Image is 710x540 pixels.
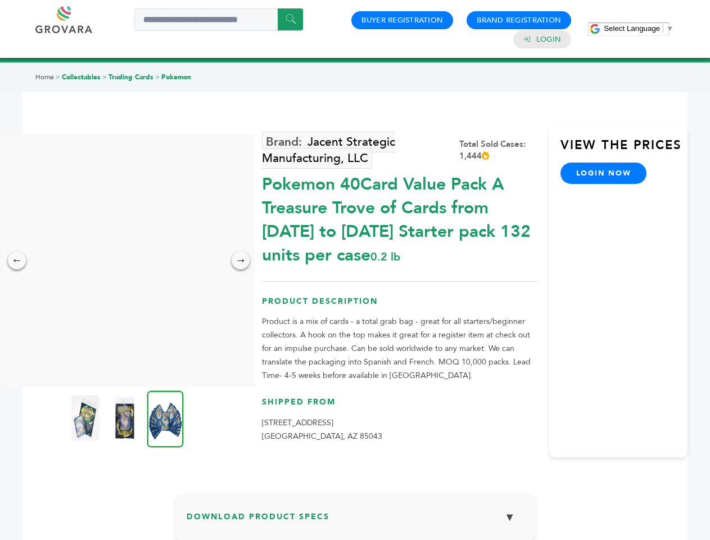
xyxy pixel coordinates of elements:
[8,251,26,269] div: ←
[56,73,60,82] span: >
[496,505,524,529] button: ▼
[161,73,191,82] a: Pokemon
[147,390,184,447] img: Pokemon 40-Card Value Pack – A Treasure Trove of Cards from 1996 to 2024 - Starter pack! 132 unit...
[262,296,538,316] h3: Product Description
[262,167,538,267] div: Pokemon 40Card Value Pack A Treasure Trove of Cards from [DATE] to [DATE] Starter pack 132 units ...
[370,249,400,264] span: 0.2 lb
[187,505,524,538] h3: Download Product Specs
[560,137,688,163] h3: View the Prices
[604,24,673,33] a: Select Language​
[536,34,561,44] a: Login
[604,24,660,33] span: Select Language
[560,163,647,184] a: login now
[663,24,663,33] span: ​
[108,73,153,82] a: Trading Cards
[666,24,673,33] span: ▼
[134,8,303,31] input: Search a product or brand...
[262,416,538,443] p: [STREET_ADDRESS] [GEOGRAPHIC_DATA], AZ 85043
[155,73,160,82] span: >
[111,395,139,440] img: Pokemon 40-Card Value Pack – A Treasure Trove of Cards from 1996 to 2024 - Starter pack! 132 unit...
[477,15,561,25] a: Brand Registration
[459,138,538,162] div: Total Sold Cases: 1,444
[71,395,100,440] img: Pokemon 40-Card Value Pack – A Treasure Trove of Cards from 1996 to 2024 - Starter pack! 132 unit...
[35,73,54,82] a: Home
[62,73,101,82] a: Collectables
[262,132,395,169] a: Jacent Strategic Manufacturing, LLC
[262,315,538,382] p: Product is a mix of cards - a total grab bag - great for all starters/beginner collectors. A hook...
[102,73,107,82] span: >
[232,251,250,269] div: →
[262,397,538,416] h3: Shipped From
[361,15,443,25] a: Buyer Registration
